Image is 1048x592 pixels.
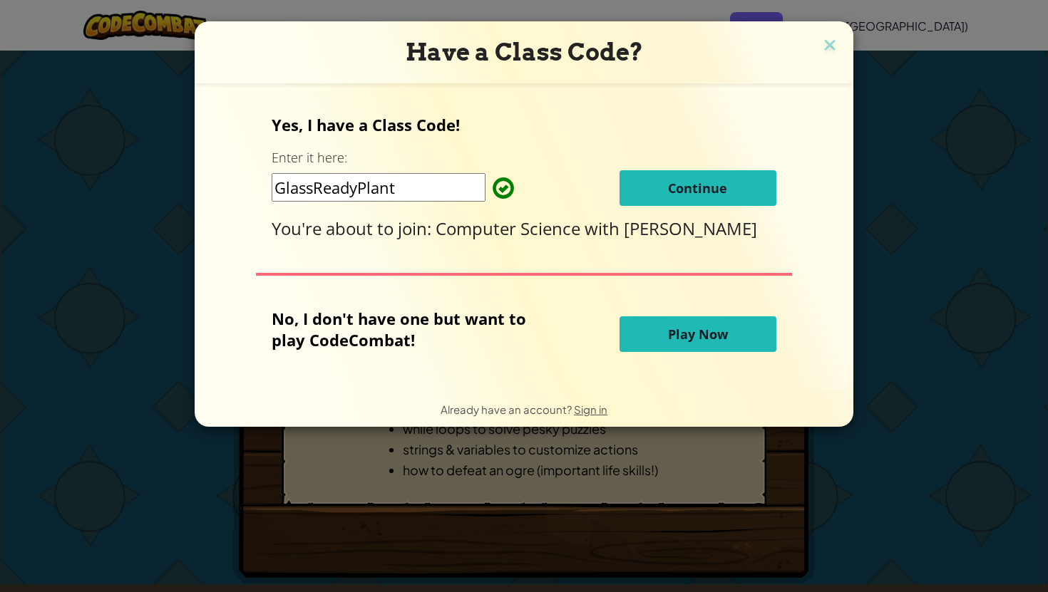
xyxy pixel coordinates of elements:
[620,170,776,206] button: Continue
[585,217,624,240] span: with
[406,38,643,66] span: Have a Class Code?
[668,326,728,343] span: Play Now
[668,180,727,197] span: Continue
[441,403,574,416] span: Already have an account?
[574,403,607,416] a: Sign in
[272,149,347,167] label: Enter it here:
[620,316,776,352] button: Play Now
[272,308,548,350] p: No, I don't have one but want to play CodeCombat!
[821,36,839,57] img: close icon
[272,217,436,240] span: You're about to join:
[436,217,585,240] span: Computer Science
[272,114,776,135] p: Yes, I have a Class Code!
[624,217,757,240] span: [PERSON_NAME]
